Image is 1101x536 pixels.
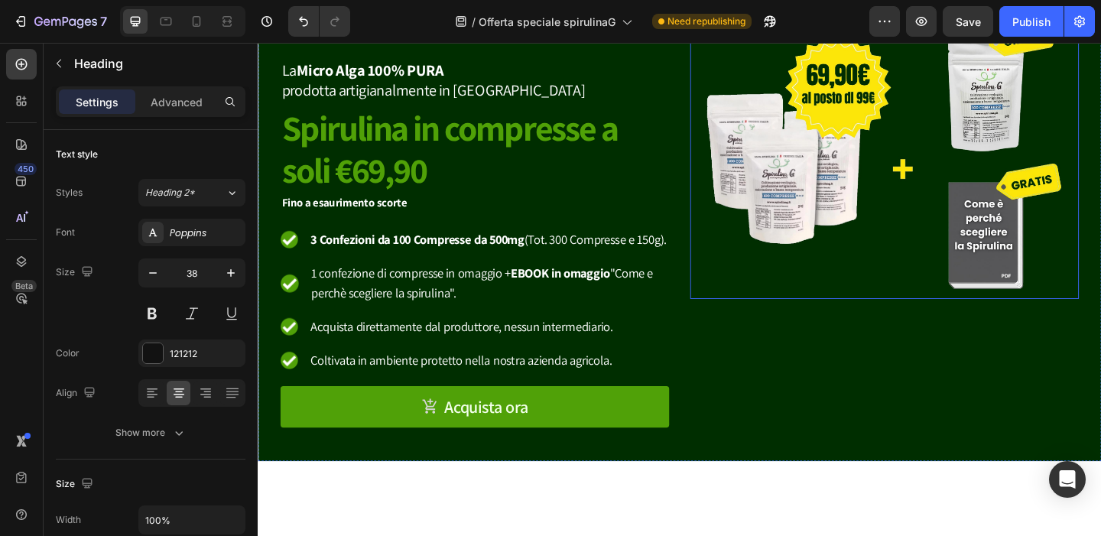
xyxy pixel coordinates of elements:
button: Save [943,6,993,37]
span: Save [956,15,981,28]
strong: EBOOK in omaggio [274,242,383,259]
div: Width [56,513,81,527]
img: Alt Image [24,299,44,318]
span: Need republishing [667,15,745,28]
img: Alt Image [24,336,44,355]
div: Open Intercom Messenger [1049,461,1086,498]
div: Align [56,383,99,404]
input: Auto [139,506,245,534]
div: Size [56,262,96,283]
div: Beta [11,280,37,292]
button: Show more [56,419,245,447]
div: Undo/Redo [288,6,350,37]
div: Acquista ora [203,379,294,412]
div: 450 [15,163,37,175]
span: Heading 2* [145,186,195,200]
button: 7 [6,6,114,37]
div: Size [56,474,96,495]
div: Styles [56,186,83,200]
iframe: Design area [258,43,1101,536]
div: Show more [115,425,187,440]
p: Settings [76,94,119,110]
button: Heading 2* [138,179,245,206]
div: Poppins [170,226,242,240]
div: 121212 [170,347,242,361]
p: Advanced [151,94,203,110]
p: Heading [74,54,239,73]
div: Color [56,346,80,360]
button: Publish [999,6,1064,37]
div: Publish [1012,14,1051,30]
span: / [472,14,476,30]
span: Coltivata in ambiente protetto nella nostra azienda agricola. [57,336,385,354]
p: 7 [100,12,107,31]
span: Offerta speciale spirulinaG [479,14,615,30]
span: Acquista direttamente dal produttore, nessun intermediario. [57,300,385,317]
div: Font [56,226,75,239]
button: Acquista ora [24,373,447,418]
div: Text style [56,148,98,161]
